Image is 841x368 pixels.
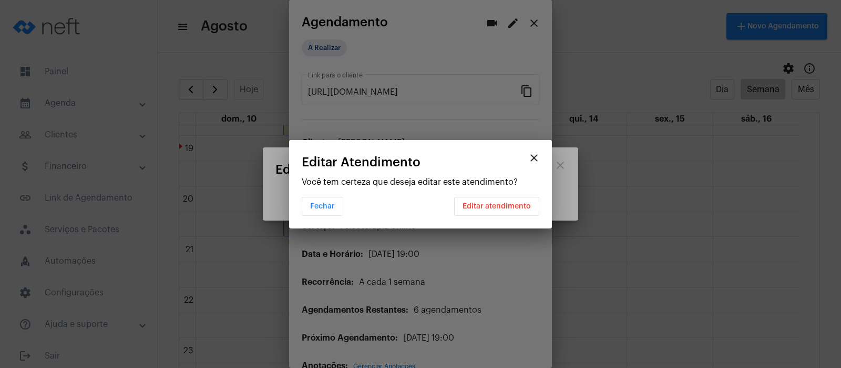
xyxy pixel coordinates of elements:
span: Fechar [310,203,335,210]
button: Editar atendimento [454,197,539,216]
span: Editar Atendimento [302,155,420,169]
button: Fechar [302,197,343,216]
span: Editar atendimento [463,203,531,210]
mat-icon: close [528,152,540,164]
p: Você tem certeza que deseja editar este atendimento? [302,177,539,187]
